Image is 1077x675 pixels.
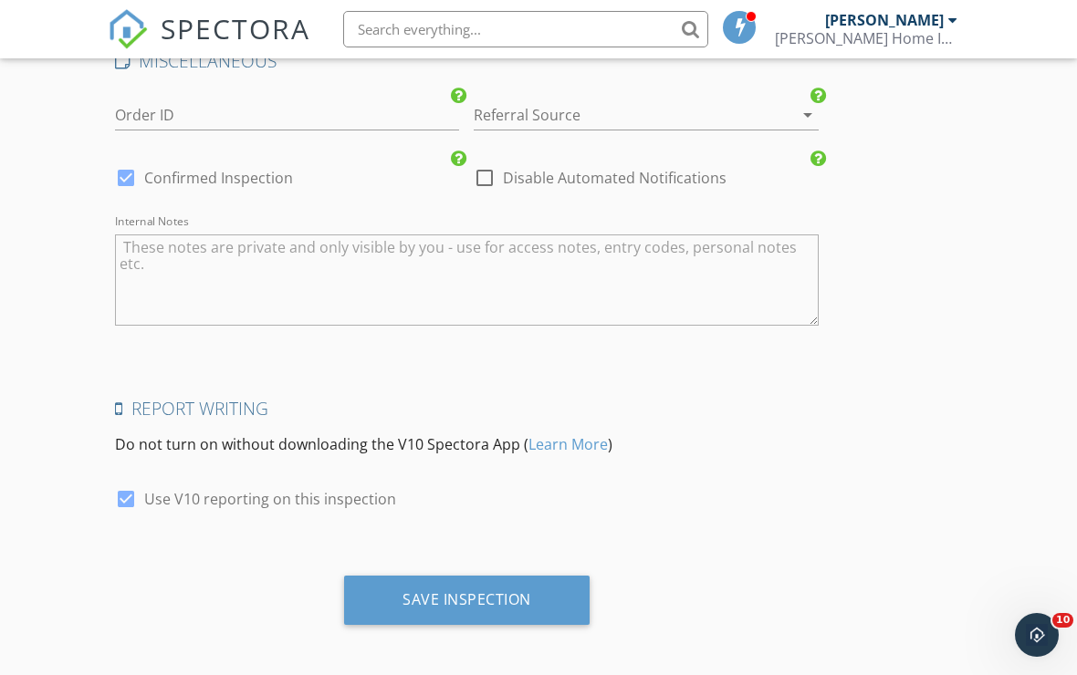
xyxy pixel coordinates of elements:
a: Learn More [528,434,608,454]
input: Search everything... [343,11,708,47]
label: Use V10 reporting on this inspection [144,490,396,508]
i: arrow_drop_down [797,104,819,126]
span: 10 [1052,613,1073,628]
a: SPECTORA [108,25,310,63]
div: Crum Home Inspections [775,29,957,47]
label: Disable Automated Notifications [503,169,727,187]
div: [PERSON_NAME] [825,11,944,29]
label: Confirmed Inspection [144,169,293,187]
h4: MISCELLANEOUS [115,49,819,73]
textarea: Internal Notes [115,234,819,326]
iframe: Intercom live chat [1015,613,1059,657]
p: Do not turn on without downloading the V10 Spectora App ( ) [115,433,819,455]
h4: Report Writing [115,397,819,421]
div: Save Inspection [403,590,531,608]
img: The Best Home Inspection Software - Spectora [108,9,148,49]
span: SPECTORA [161,9,310,47]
